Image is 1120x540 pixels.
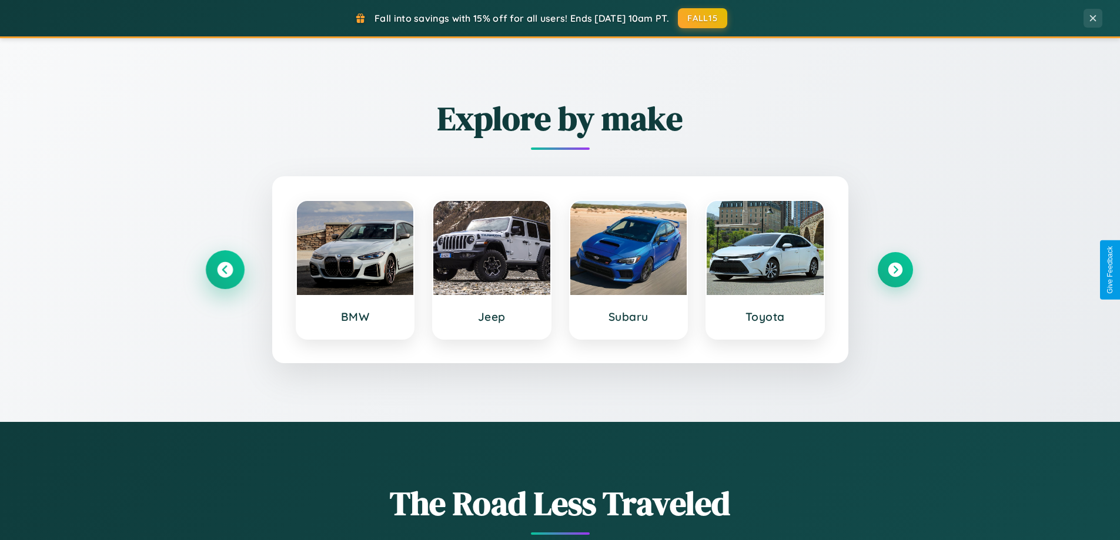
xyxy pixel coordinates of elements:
[309,310,402,324] h3: BMW
[208,96,913,141] h2: Explore by make
[1106,246,1114,294] div: Give Feedback
[208,481,913,526] h1: The Road Less Traveled
[718,310,812,324] h3: Toyota
[582,310,676,324] h3: Subaru
[445,310,539,324] h3: Jeep
[375,12,669,24] span: Fall into savings with 15% off for all users! Ends [DATE] 10am PT.
[678,8,727,28] button: FALL15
